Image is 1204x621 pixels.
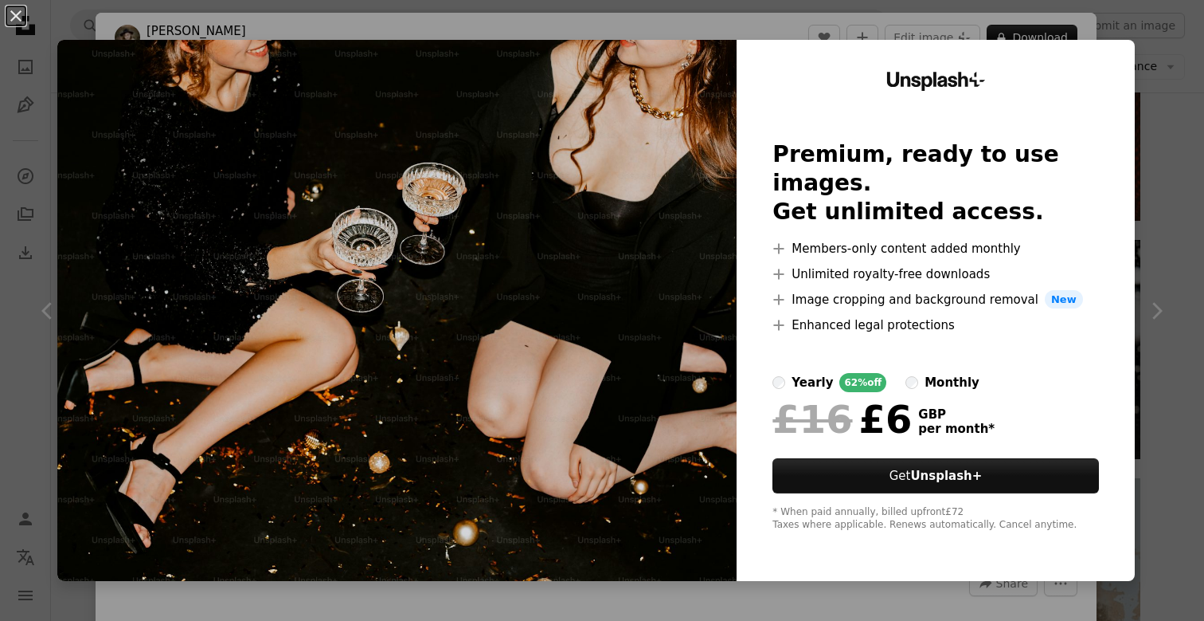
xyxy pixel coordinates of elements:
div: 62% off [839,373,886,392]
div: * When paid annually, billed upfront £72 Taxes where applicable. Renews automatically. Cancel any... [772,506,1098,532]
button: GetUnsplash+ [772,458,1098,493]
div: yearly [792,373,833,392]
li: Enhanced legal protections [772,316,1098,335]
div: £6 [772,399,912,440]
div: monthly [924,373,979,392]
span: New [1045,290,1083,309]
strong: Unsplash+ [910,469,982,483]
span: £16 [772,399,852,440]
li: Image cropping and background removal [772,290,1098,309]
li: Unlimited royalty-free downloads [772,265,1098,284]
span: per month * [918,422,995,436]
input: monthly [905,376,918,389]
input: yearly62%off [772,376,785,389]
li: Members-only content added monthly [772,239,1098,258]
span: GBP [918,407,995,422]
h2: Premium, ready to use images. Get unlimited access. [772,140,1098,226]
